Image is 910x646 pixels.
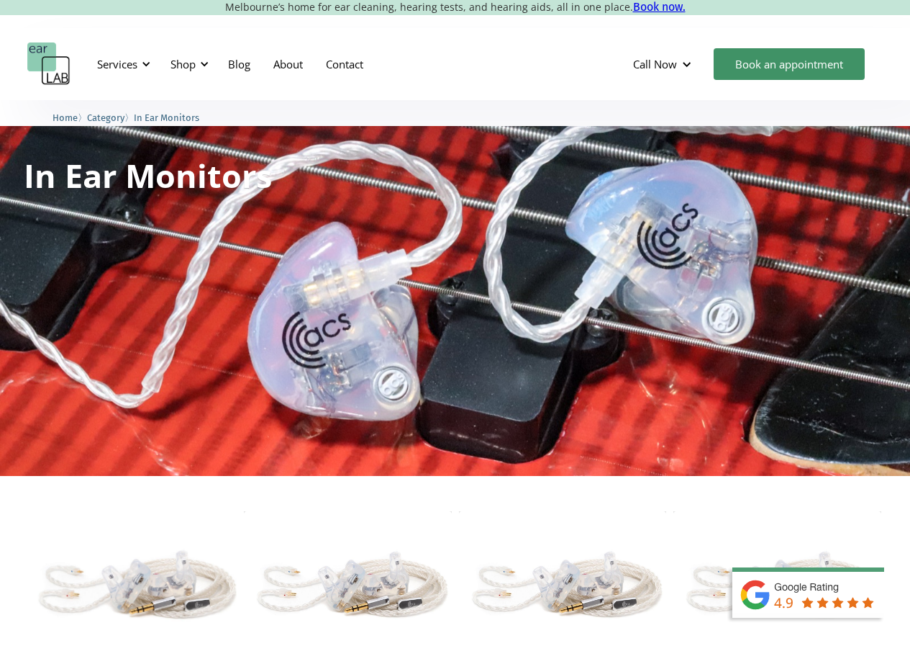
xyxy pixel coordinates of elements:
[87,112,124,123] span: Category
[87,110,134,125] li: 〉
[134,112,199,123] span: In Ear Monitors
[88,42,155,86] div: Services
[170,57,196,71] div: Shop
[53,112,78,123] span: Home
[97,57,137,71] div: Services
[53,110,87,125] li: 〉
[134,110,199,124] a: In Ear Monitors
[714,48,865,80] a: Book an appointment
[162,42,213,86] div: Shop
[24,159,272,192] h1: In Ear Monitors
[262,43,314,85] a: About
[633,57,677,71] div: Call Now
[27,42,70,86] a: home
[53,110,78,124] a: Home
[314,43,375,85] a: Contact
[622,42,706,86] div: Call Now
[87,110,124,124] a: Category
[217,43,262,85] a: Blog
